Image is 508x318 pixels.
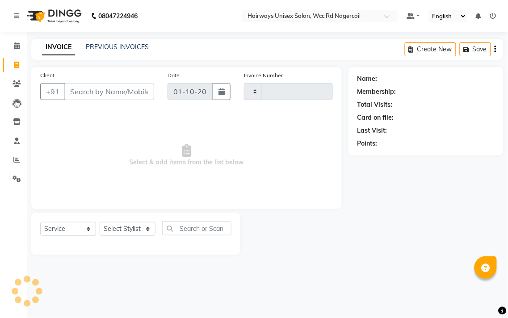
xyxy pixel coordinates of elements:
a: PREVIOUS INVOICES [86,43,149,51]
span: Select & add items from the list below [40,111,333,200]
div: Membership: [357,87,396,96]
button: +91 [40,83,65,100]
div: Total Visits: [357,100,393,109]
b: 08047224946 [98,4,138,29]
label: Client [40,71,55,79]
div: Last Visit: [357,126,387,135]
label: Date [168,71,180,79]
div: Name: [357,74,378,84]
label: Invoice Number [244,71,283,79]
img: logo [23,4,84,29]
button: Create New [405,42,456,56]
input: Search by Name/Mobile/Email/Code [64,83,154,100]
div: Card on file: [357,113,394,122]
a: INVOICE [42,39,75,55]
div: Points: [357,139,378,148]
button: Save [460,42,491,56]
input: Search or Scan [162,222,231,235]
